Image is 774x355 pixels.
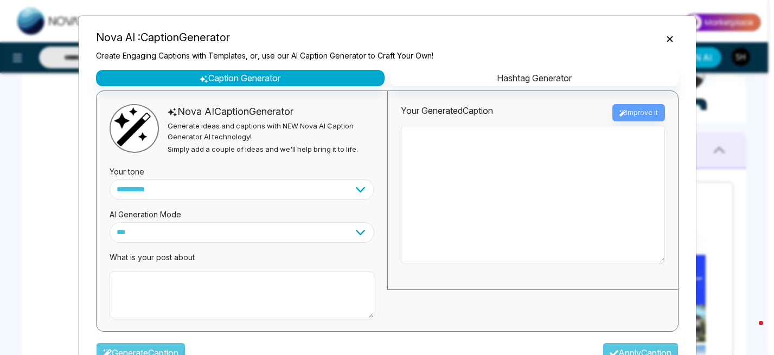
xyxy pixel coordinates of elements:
div: Your Generated Caption [401,104,493,121]
h5: Nova AI : Caption Generator [96,29,433,46]
div: AI Generation Mode [110,200,374,222]
p: Create Engaging Captions with Templates, or, use our AI Caption Generator to Craft Your Own! [96,50,433,61]
button: Close [661,31,679,45]
img: magic-wand [111,105,154,149]
p: Simply add a couple of ideas and we'll help bring it to life. [168,144,374,155]
p: What is your post about [110,251,374,263]
button: Hashtag Generator [390,70,679,86]
p: Generate ideas and captions with NEW Nova AI Caption Generator AI technology! [168,121,374,142]
button: Caption Generator [96,70,385,86]
div: Your tone [110,157,374,179]
iframe: Intercom live chat [737,318,763,344]
div: Nova AI Caption Generator [168,104,374,119]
